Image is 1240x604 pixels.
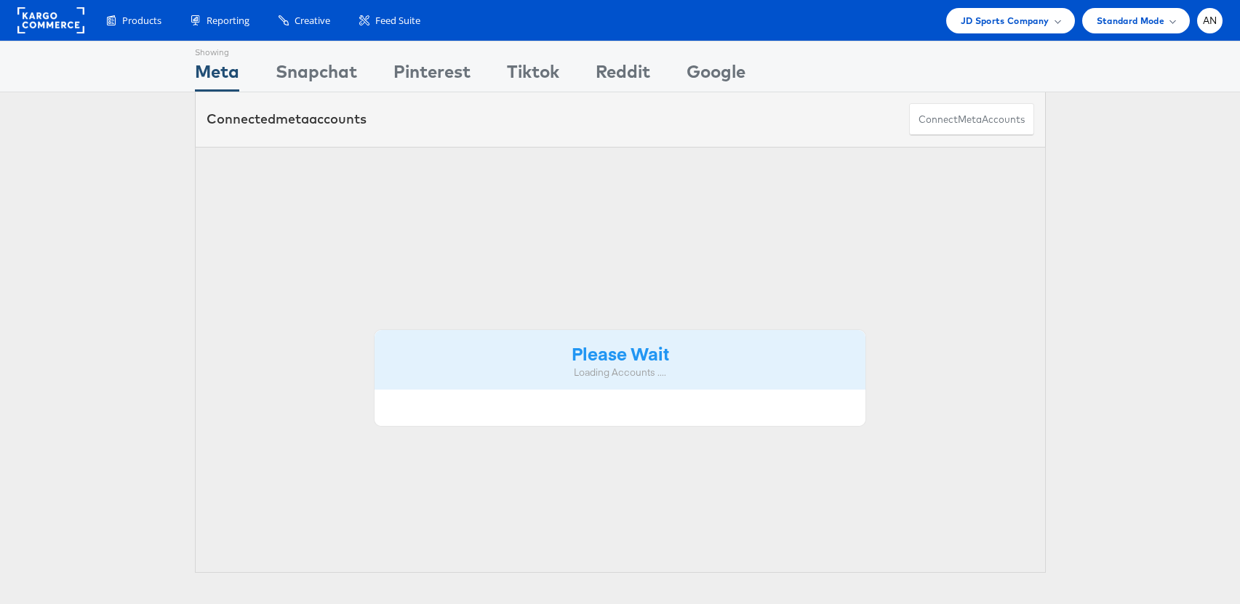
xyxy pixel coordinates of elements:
[909,103,1034,136] button: ConnectmetaAccounts
[572,341,669,365] strong: Please Wait
[961,13,1049,28] span: JD Sports Company
[122,14,161,28] span: Products
[507,59,559,92] div: Tiktok
[385,366,855,379] div: Loading Accounts ....
[393,59,471,92] div: Pinterest
[295,14,330,28] span: Creative
[207,14,249,28] span: Reporting
[1097,13,1164,28] span: Standard Mode
[958,113,982,126] span: meta
[276,110,309,127] span: meta
[195,41,239,59] div: Showing
[375,14,420,28] span: Feed Suite
[276,59,357,92] div: Snapchat
[596,59,650,92] div: Reddit
[207,110,367,129] div: Connected accounts
[687,59,745,92] div: Google
[1203,16,1217,25] span: AN
[195,59,239,92] div: Meta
